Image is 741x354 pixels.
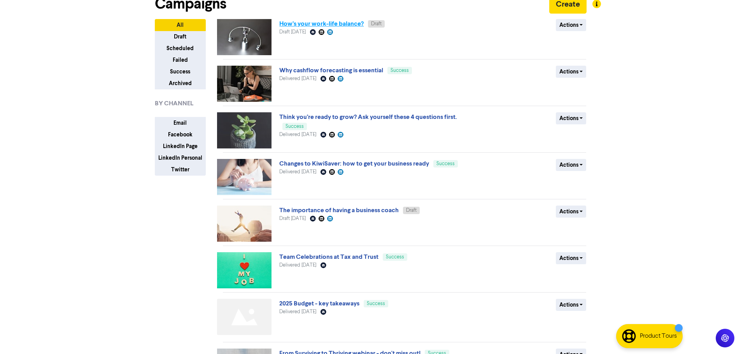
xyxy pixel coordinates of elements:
span: Draft [406,208,417,213]
span: Delivered [DATE] [279,132,316,137]
button: Failed [155,54,206,66]
span: Delivered [DATE] [279,76,316,81]
a: Why cashflow forecasting is essential [279,66,383,74]
span: Success [391,68,409,73]
span: Delivered [DATE] [279,309,316,314]
span: Success [386,255,404,260]
button: Draft [155,31,206,43]
span: Delivered [DATE] [279,263,316,268]
button: Scheduled [155,42,206,54]
img: image_1751412825589.jpg [217,206,272,242]
img: image_1753652409923.jpg [217,159,272,195]
span: BY CHANNEL [155,99,193,108]
a: 2025 Budget - key takeaways [279,300,359,307]
button: Email [155,117,206,129]
a: Changes to KiwiSaver: how to get your business ready [279,160,429,167]
a: Team Celebrations at Tax and Trust [279,253,378,261]
button: Actions [556,299,587,311]
img: image_1757470161909.jpg [217,66,272,102]
button: Actions [556,66,587,78]
button: Twitter [155,164,206,176]
button: Facebook [155,129,206,141]
span: Draft [DATE] [279,216,306,221]
button: Actions [556,206,587,218]
a: Think you’re ready to grow? Ask yourself these 4 questions first. [279,113,457,121]
span: Success [286,124,304,129]
img: image_1750212495439.jpeg [217,252,272,288]
button: Actions [556,252,587,264]
span: Success [367,301,385,306]
button: Actions [556,19,587,31]
button: LinkedIn Page [155,140,206,152]
iframe: Chat Widget [702,317,741,354]
span: Draft [DATE] [279,30,306,35]
button: All [155,19,206,31]
span: Draft [371,21,382,26]
span: Success [436,161,455,166]
button: LinkedIn Personal [155,152,206,164]
button: Actions [556,112,587,124]
button: Actions [556,159,587,171]
a: The importance of having a business coach [279,206,399,214]
a: How’s your work-life balance? [279,20,364,28]
span: Delivered [DATE] [279,169,316,174]
button: Archived [155,77,206,89]
button: Success [155,66,206,78]
img: image_1756070407622.jpg [217,112,272,148]
img: image_1758682967390.jpg [217,19,272,55]
img: Not found [217,299,272,335]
